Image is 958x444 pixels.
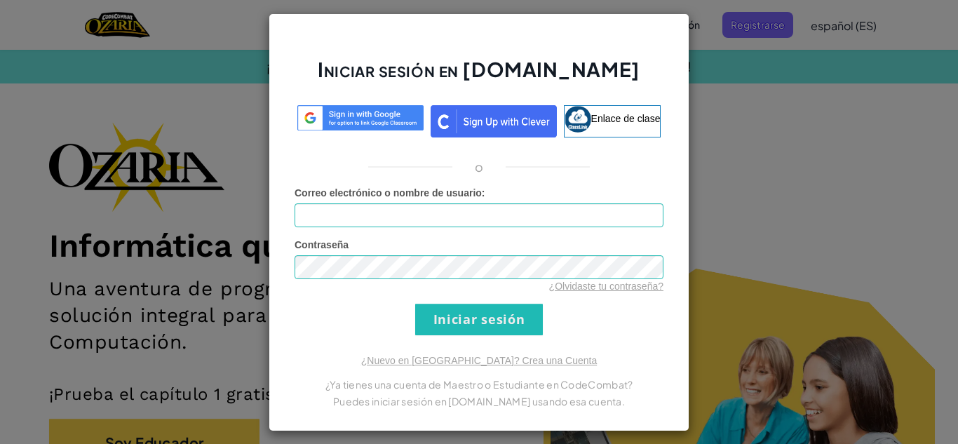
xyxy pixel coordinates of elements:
[361,355,597,366] a: ¿Nuevo en [GEOGRAPHIC_DATA]? Crea una Cuenta
[549,281,663,292] a: ¿Olvidaste tu contraseña?
[565,106,591,133] img: classlink-logo-small.png
[295,239,349,250] font: Contraseña
[482,187,485,199] font: :
[415,304,543,335] input: Iniciar sesión
[333,395,625,408] font: Puedes iniciar sesión en [DOMAIN_NAME] usando esa cuenta.
[295,187,482,199] font: Correo electrónico o nombre de usuario
[475,159,483,175] font: o
[325,378,633,391] font: ¿Ya tienes una cuenta de Maestro o Estudiante en CodeCombat?
[297,105,424,131] img: log-in-google-sso.svg
[591,112,661,123] font: Enlace de clase
[431,105,557,137] img: clever_sso_button@2x.png
[318,57,640,81] font: Iniciar sesión en [DOMAIN_NAME]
